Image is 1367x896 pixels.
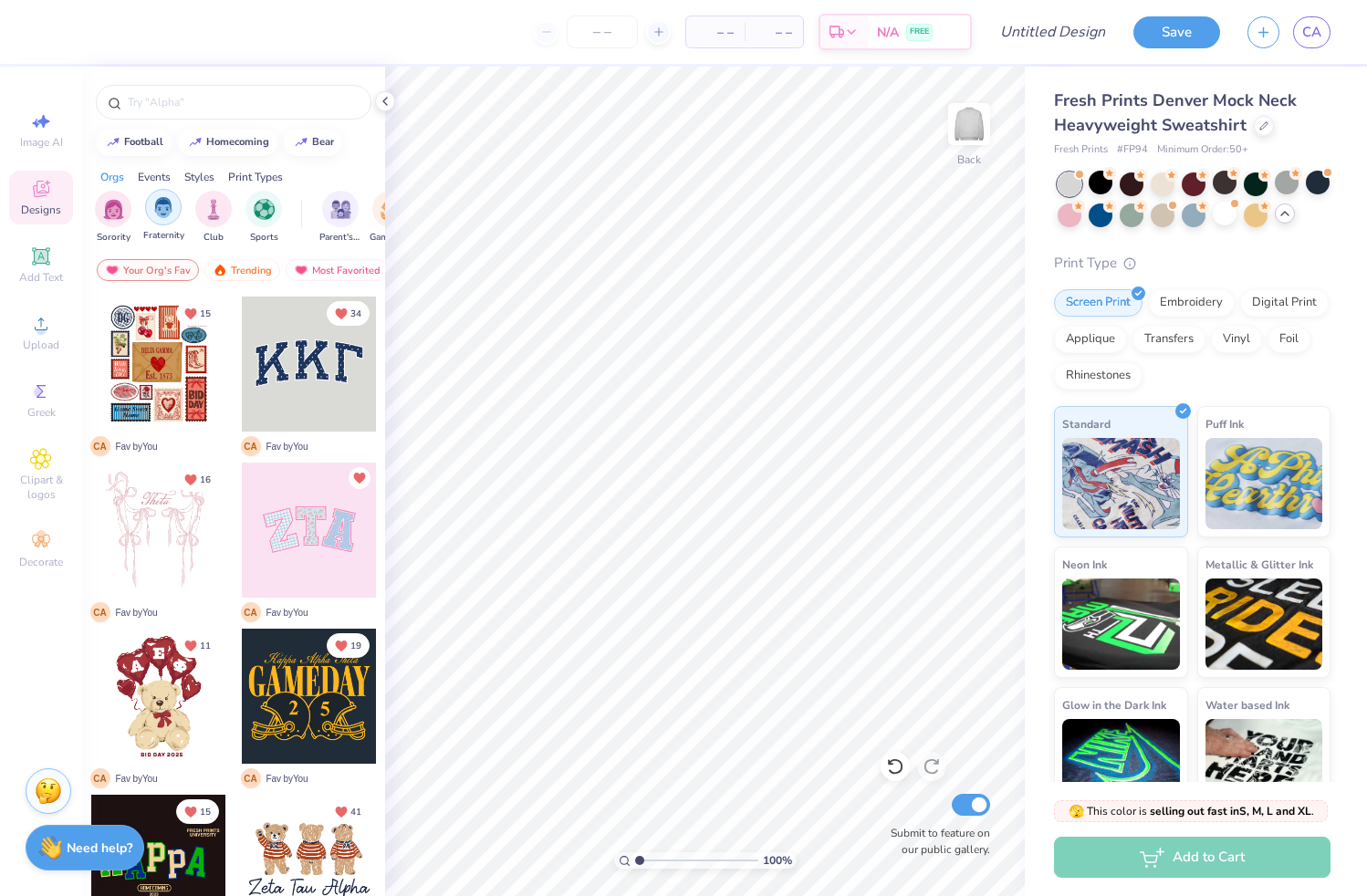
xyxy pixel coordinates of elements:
button: Unlike [327,799,370,824]
span: Add Text [19,270,63,285]
div: Back [957,151,981,168]
span: – – [697,23,734,42]
span: Clipart & logos [9,473,73,502]
span: Sports [250,231,278,245]
div: football [124,137,163,147]
span: C A [241,436,261,456]
span: Fav by You [116,606,158,620]
button: filter button [95,191,131,245]
div: Rhinestones [1054,362,1143,390]
span: Designs [21,203,61,217]
img: trend_line.gif [294,137,308,148]
span: This color is . [1069,803,1314,819]
div: Events [138,169,171,185]
button: filter button [195,191,232,245]
div: Applique [1054,326,1127,353]
span: Fraternity [143,229,184,243]
img: Sports Image [254,199,275,220]
label: Submit to feature on our public gallery. [881,825,990,858]
button: Unlike [176,467,219,492]
span: 19 [350,641,361,651]
span: N/A [877,23,899,42]
span: FREE [910,26,929,38]
div: filter for Club [195,191,232,245]
input: Try "Alpha" [126,93,360,111]
button: Unlike [327,301,370,326]
button: Unlike [176,799,219,824]
img: Parent's Weekend Image [330,199,351,220]
span: Fav by You [116,440,158,453]
span: Parent's Weekend [319,231,361,245]
div: Foil [1268,326,1310,353]
button: filter button [245,191,282,245]
button: filter button [370,191,412,245]
span: Water based Ink [1205,695,1289,714]
div: Most Favorited [286,259,389,281]
span: Greek [27,405,56,420]
div: filter for Parent's Weekend [319,191,361,245]
strong: selling out fast in S, M, L and XL [1150,804,1311,818]
div: Trending [204,259,280,281]
span: 11 [200,641,211,651]
img: Neon Ink [1062,578,1180,670]
button: football [96,129,172,156]
span: 🫣 [1069,803,1084,820]
span: 15 [200,309,211,318]
img: Club Image [203,199,224,220]
img: Standard [1062,438,1180,529]
div: Print Type [1054,253,1330,274]
span: 15 [200,807,211,817]
span: 34 [350,309,361,318]
div: filter for Game Day [370,191,412,245]
img: Glow in the Dark Ink [1062,719,1180,810]
div: Digital Print [1240,289,1329,317]
div: homecoming [206,137,269,147]
button: filter button [319,191,361,245]
button: Unlike [349,467,370,489]
span: Fav by You [266,606,308,620]
img: Water based Ink [1205,719,1323,810]
span: # FP94 [1117,142,1148,158]
span: Neon Ink [1062,555,1107,574]
span: Fresh Prints [1054,142,1108,158]
span: C A [90,602,110,622]
div: Print Types [228,169,283,185]
span: C A [241,602,261,622]
span: Puff Ink [1205,414,1244,433]
img: Puff Ink [1205,438,1323,529]
div: filter for Fraternity [143,189,184,243]
button: filter button [143,191,184,245]
img: Sorority Image [103,199,124,220]
div: Vinyl [1211,326,1262,353]
span: Club [203,231,224,245]
span: Metallic & Glitter Ink [1205,555,1313,574]
span: 100 % [763,852,792,869]
button: Unlike [327,633,370,658]
div: filter for Sports [245,191,282,245]
span: Upload [23,338,59,352]
img: trending.gif [213,264,227,276]
button: homecoming [178,129,277,156]
span: Decorate [19,555,63,569]
button: Save [1133,16,1220,48]
span: Sorority [97,231,130,245]
img: trend_line.gif [106,137,120,148]
span: C A [90,436,110,456]
div: Orgs [100,169,124,185]
span: Fresh Prints Denver Mock Neck Heavyweight Sweatshirt [1054,89,1297,136]
span: C A [241,768,261,788]
div: Your Org's Fav [97,259,199,281]
strong: Need help? [67,839,132,857]
img: Game Day Image [381,199,402,220]
input: Untitled Design [986,14,1120,50]
span: Image AI [20,135,63,150]
span: Game Day [370,231,412,245]
img: trend_line.gif [188,137,203,148]
div: Transfers [1132,326,1205,353]
div: Embroidery [1148,289,1235,317]
input: – – [567,16,638,48]
span: Minimum Order: 50 + [1157,142,1248,158]
img: Metallic & Glitter Ink [1205,578,1323,670]
span: – – [756,23,792,42]
div: bear [312,137,334,147]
